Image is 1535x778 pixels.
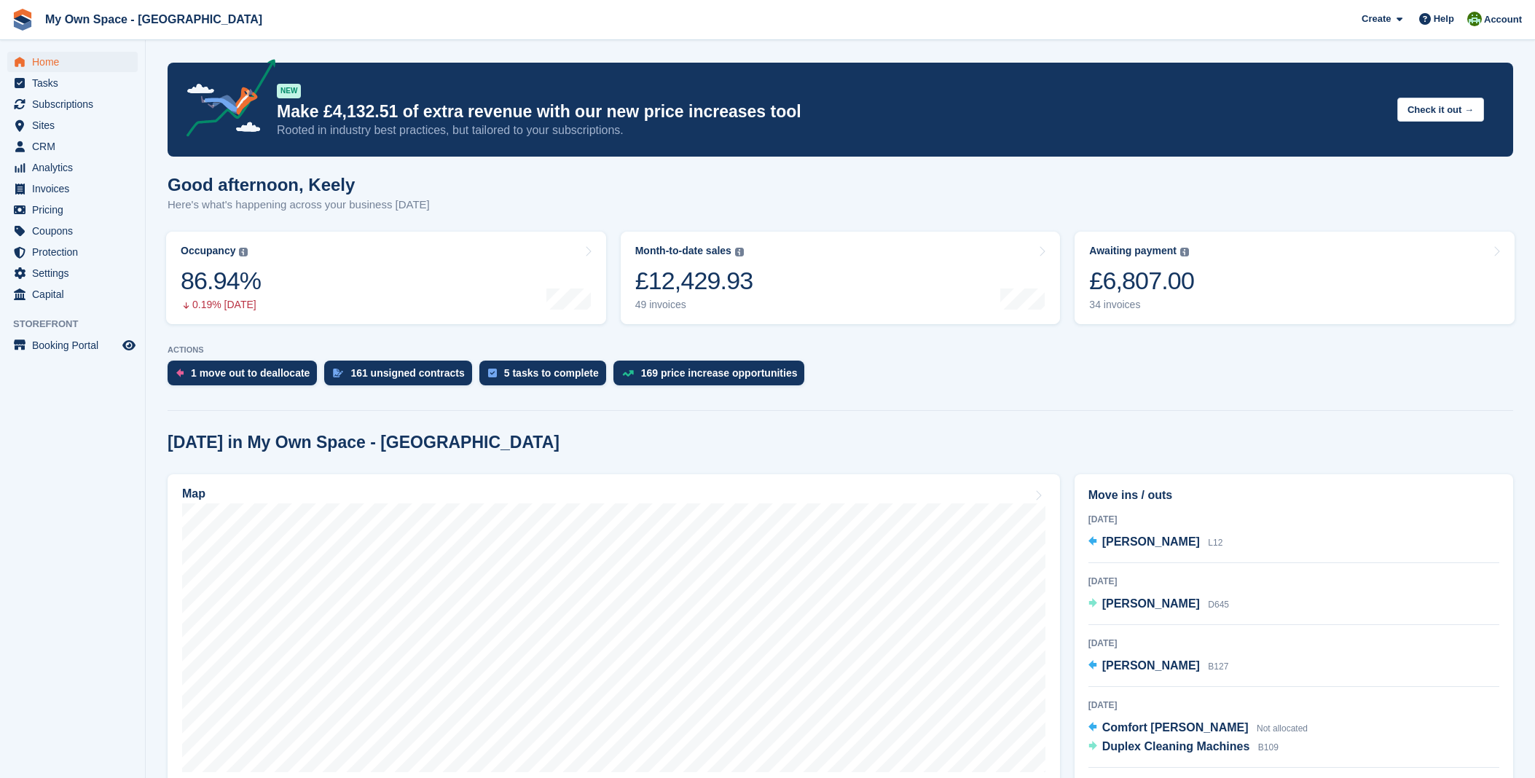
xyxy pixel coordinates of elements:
a: menu [7,94,138,114]
a: menu [7,335,138,355]
a: [PERSON_NAME] D645 [1088,595,1229,614]
div: [DATE] [1088,575,1499,588]
a: Month-to-date sales £12,429.93 49 invoices [621,232,1061,324]
p: Rooted in industry best practices, but tailored to your subscriptions. [277,122,1386,138]
a: [PERSON_NAME] L12 [1088,533,1223,552]
img: icon-info-grey-7440780725fd019a000dd9b08b2336e03edf1995a4989e88bcd33f0948082b44.svg [735,248,744,256]
a: menu [7,73,138,93]
img: price_increase_opportunities-93ffe204e8149a01c8c9dc8f82e8f89637d9d84a8eef4429ea346261dce0b2c0.svg [622,370,634,377]
span: Invoices [32,178,119,199]
span: CRM [32,136,119,157]
a: Awaiting payment £6,807.00 34 invoices [1075,232,1515,324]
span: Booking Portal [32,335,119,355]
a: Comfort [PERSON_NAME] Not allocated [1088,719,1308,738]
span: B109 [1258,742,1279,753]
a: Preview store [120,337,138,354]
span: Tasks [32,73,119,93]
a: menu [7,200,138,220]
a: menu [7,115,138,135]
span: Capital [32,284,119,304]
div: 169 price increase opportunities [641,367,798,379]
div: [DATE] [1088,637,1499,650]
a: menu [7,157,138,178]
a: 161 unsigned contracts [324,361,479,393]
span: Home [32,52,119,72]
span: L12 [1208,538,1222,548]
h1: Good afternoon, Keely [168,175,430,194]
span: Help [1434,12,1454,26]
div: £6,807.00 [1089,266,1194,296]
img: move_outs_to_deallocate_icon-f764333ba52eb49d3ac5e1228854f67142a1ed5810a6f6cc68b1a99e826820c5.svg [176,369,184,377]
div: 0.19% [DATE] [181,299,261,311]
a: 1 move out to deallocate [168,361,324,393]
div: [DATE] [1088,699,1499,712]
span: Create [1362,12,1391,26]
a: menu [7,221,138,241]
span: Duplex Cleaning Machines [1102,740,1250,753]
a: Duplex Cleaning Machines B109 [1088,738,1279,757]
span: B127 [1208,661,1228,672]
img: contract_signature_icon-13c848040528278c33f63329250d36e43548de30e8caae1d1a13099fd9432cc5.svg [333,369,343,377]
div: 49 invoices [635,299,753,311]
img: icon-info-grey-7440780725fd019a000dd9b08b2336e03edf1995a4989e88bcd33f0948082b44.svg [1180,248,1189,256]
div: [DATE] [1088,513,1499,526]
div: 161 unsigned contracts [350,367,464,379]
a: menu [7,52,138,72]
span: Account [1484,12,1522,27]
div: Awaiting payment [1089,245,1177,257]
span: Protection [32,242,119,262]
a: 5 tasks to complete [479,361,613,393]
p: Here's what's happening across your business [DATE] [168,197,430,213]
img: task-75834270c22a3079a89374b754ae025e5fb1db73e45f91037f5363f120a921f8.svg [488,369,497,377]
span: Subscriptions [32,94,119,114]
img: stora-icon-8386f47178a22dfd0bd8f6a31ec36ba5ce8667c1dd55bd0f319d3a0aa187defe.svg [12,9,34,31]
button: Check it out → [1397,98,1484,122]
div: 34 invoices [1089,299,1194,311]
a: [PERSON_NAME] B127 [1088,657,1229,676]
span: Comfort [PERSON_NAME] [1102,721,1249,734]
img: icon-info-grey-7440780725fd019a000dd9b08b2336e03edf1995a4989e88bcd33f0948082b44.svg [239,248,248,256]
h2: Move ins / outs [1088,487,1499,504]
span: [PERSON_NAME] [1102,659,1200,672]
span: Not allocated [1257,723,1308,734]
span: Analytics [32,157,119,178]
span: [PERSON_NAME] [1102,597,1200,610]
a: 169 price increase opportunities [613,361,812,393]
img: Keely [1467,12,1482,26]
p: Make £4,132.51 of extra revenue with our new price increases tool [277,101,1386,122]
a: menu [7,242,138,262]
span: Sites [32,115,119,135]
span: D645 [1208,600,1229,610]
div: NEW [277,84,301,98]
span: Pricing [32,200,119,220]
span: Settings [32,263,119,283]
span: Coupons [32,221,119,241]
a: menu [7,136,138,157]
div: Month-to-date sales [635,245,731,257]
a: menu [7,178,138,199]
div: 1 move out to deallocate [191,367,310,379]
div: 5 tasks to complete [504,367,599,379]
a: My Own Space - [GEOGRAPHIC_DATA] [39,7,268,31]
h2: [DATE] in My Own Space - [GEOGRAPHIC_DATA] [168,433,560,452]
p: ACTIONS [168,345,1513,355]
a: menu [7,284,138,304]
span: [PERSON_NAME] [1102,535,1200,548]
div: 86.94% [181,266,261,296]
a: menu [7,263,138,283]
span: Storefront [13,317,145,331]
img: price-adjustments-announcement-icon-8257ccfd72463d97f412b2fc003d46551f7dbcb40ab6d574587a9cd5c0d94... [174,59,276,142]
h2: Map [182,487,205,500]
div: Occupancy [181,245,235,257]
a: Occupancy 86.94% 0.19% [DATE] [166,232,606,324]
div: £12,429.93 [635,266,753,296]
